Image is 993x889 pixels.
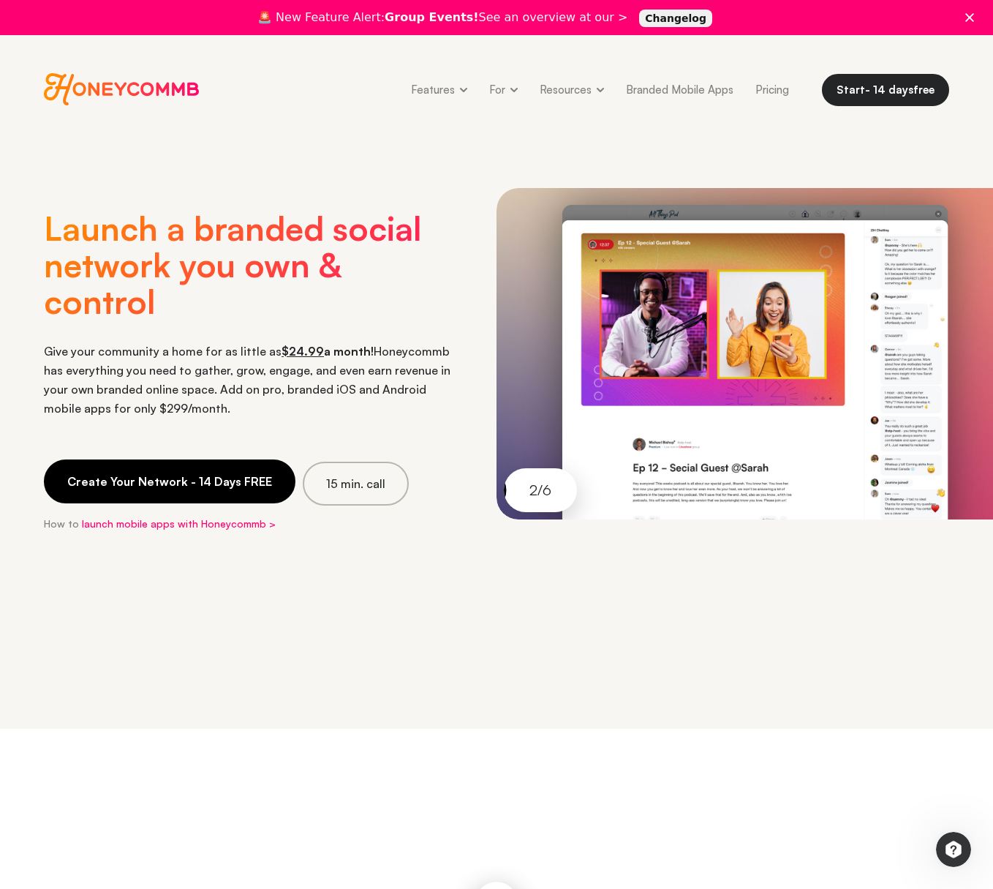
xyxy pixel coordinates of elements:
a: Resources [529,73,615,106]
a: For [478,73,529,106]
a: 15 min. call [303,462,409,506]
a: launch mobile apps with Honeycommb > [82,517,276,530]
div: Close [965,13,980,22]
div: Honeycommb navigation [400,73,800,106]
span: How to [44,517,79,530]
a: Start- 14 daysfree [822,74,949,106]
h1: Launch a branded social network you own & control [44,210,453,342]
span: Start [837,83,865,97]
div: Give your community a home for as little as Honeycommb has everything you need to gather, grow, e... [44,342,453,418]
b: Group Events! [385,10,479,24]
span: Honeycommb [44,73,200,105]
div: 🚨 New Feature Alert: See an overview at our > [257,10,627,25]
strong: a month! [282,344,374,359]
span: - 14 days [865,83,913,97]
a: Changelog [639,10,712,27]
a: Branded Mobile Apps [615,73,744,106]
u: $24.99 [282,344,324,359]
a: Create Your Network - 14 Days FREE [44,459,295,503]
a: Pricing [744,73,800,106]
span: free [913,83,935,97]
iframe: Intercom live chat [936,832,971,867]
a: Go to Honeycommb homepage [44,73,200,105]
span: 15 min. call [326,476,385,491]
a: Features [400,73,478,106]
